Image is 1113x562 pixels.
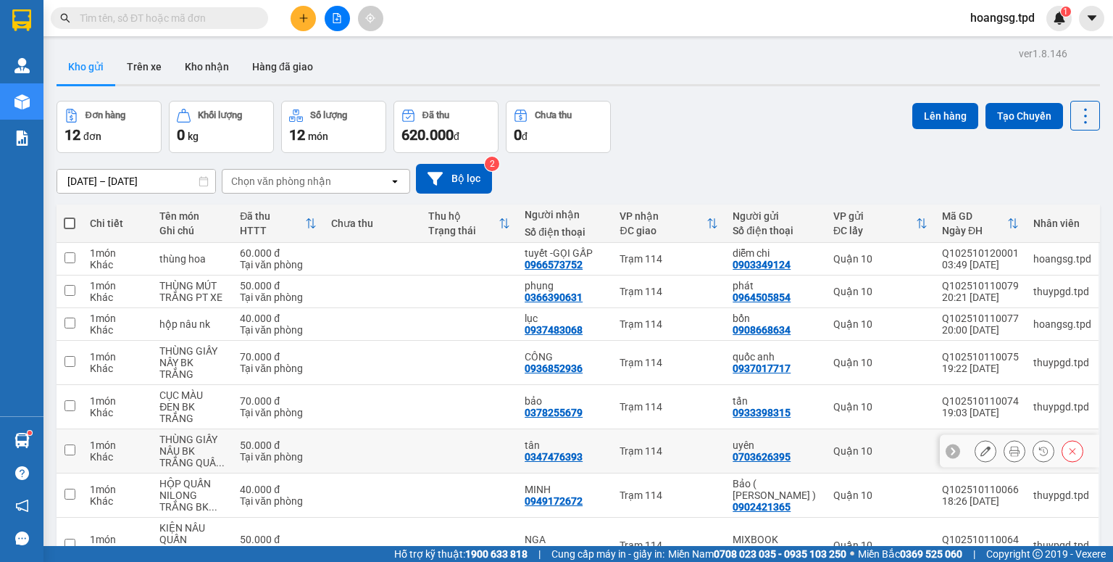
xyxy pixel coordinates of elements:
[15,499,29,513] span: notification
[90,495,145,507] div: Khác
[90,407,145,418] div: Khác
[299,13,309,23] span: plus
[942,351,1019,363] div: Q102510110075
[1033,318,1091,330] div: hoangsg.tpd
[331,218,413,229] div: Chưa thu
[90,363,145,374] div: Khác
[14,433,30,448] img: warehouse-icon
[538,546,541,562] span: |
[620,225,706,236] div: ĐC giao
[1085,12,1099,25] span: caret-down
[942,292,1019,303] div: 20:21 [DATE]
[551,546,664,562] span: Cung cấp máy in - giấy in:
[733,545,791,557] div: 0917091319
[57,170,215,193] input: Select a date range.
[1033,549,1043,559] span: copyright
[240,280,317,292] div: 50.000 đ
[90,292,145,303] div: Khác
[733,280,819,292] div: phát
[90,451,145,463] div: Khác
[159,318,225,330] div: hộp nâu nk
[525,209,605,220] div: Người nhận
[90,534,145,545] div: 1 món
[985,103,1063,129] button: Tạo Chuyến
[64,126,80,144] span: 12
[90,247,145,259] div: 1 món
[90,351,145,363] div: 1 món
[942,247,1019,259] div: Q102510120001
[900,548,962,560] strong: 0369 525 060
[240,363,317,374] div: Tại văn phòng
[428,210,499,222] div: Thu hộ
[833,357,927,368] div: Quận 10
[233,204,324,243] th: Toggle SortBy
[231,174,331,189] div: Chọn văn phòng nhận
[733,225,819,236] div: Số điện thoại
[240,439,317,451] div: 50.000 đ
[325,6,350,31] button: file-add
[308,131,328,142] span: món
[159,389,225,424] div: CỤC MÀU ĐEN BK TRẮNG
[733,292,791,303] div: 0964505854
[159,210,225,222] div: Tên món
[15,532,29,545] span: message
[416,164,492,194] button: Bộ lọc
[159,253,225,265] div: thùng hoa
[1033,286,1091,297] div: thuypgd.tpd
[525,407,583,418] div: 0378255679
[942,313,1019,324] div: Q102510110077
[733,451,791,463] div: 0703626395
[733,407,791,418] div: 0933398315
[525,226,605,238] div: Số điện thoại
[14,94,30,109] img: warehouse-icon
[525,259,583,270] div: 0966573752
[188,131,199,142] span: kg
[393,101,499,153] button: Đã thu620.000đ
[525,280,605,292] div: phụng
[525,351,605,363] div: CÔNG
[733,395,819,407] div: tấn
[159,280,225,303] div: THÙNG MÚT TRẮNG PT XE
[733,501,791,513] div: 0902421365
[83,131,101,142] span: đơn
[668,546,846,562] span: Miền Nam
[525,324,583,336] div: 0937483068
[209,501,217,513] span: ...
[942,495,1019,507] div: 18:26 [DATE]
[525,439,605,451] div: tân
[389,175,401,187] svg: open
[620,318,718,330] div: Trạm 114
[1033,401,1091,413] div: thuypgd.tpd
[733,324,791,336] div: 0908668634
[942,324,1019,336] div: 20:00 [DATE]
[485,157,499,171] sup: 2
[240,451,317,463] div: Tại văn phòng
[525,534,605,545] div: NGA
[240,210,305,222] div: Đã thu
[240,259,317,270] div: Tại văn phòng
[159,478,225,513] div: HỘP QUẤN NILONG TRẮNG BK VÀNG PT
[465,548,528,560] strong: 1900 633 818
[620,286,718,297] div: Trạm 114
[833,445,927,457] div: Quận 10
[620,253,718,265] div: Trạm 114
[942,225,1007,236] div: Ngày ĐH
[942,363,1019,374] div: 19:22 [DATE]
[240,247,317,259] div: 60.000 đ
[833,210,916,222] div: VP gửi
[525,247,605,259] div: tuyết -GỌI GẤP
[241,49,325,84] button: Hàng đã giao
[454,131,459,142] span: đ
[833,253,927,265] div: Quận 10
[281,101,386,153] button: Số lượng12món
[942,407,1019,418] div: 19:03 [DATE]
[115,49,173,84] button: Trên xe
[86,110,125,120] div: Đơn hàng
[506,101,611,153] button: Chưa thu0đ
[358,6,383,31] button: aim
[421,204,517,243] th: Toggle SortBy
[942,210,1007,222] div: Mã GD
[833,489,927,501] div: Quận 10
[733,259,791,270] div: 0903349124
[90,545,145,557] div: Khác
